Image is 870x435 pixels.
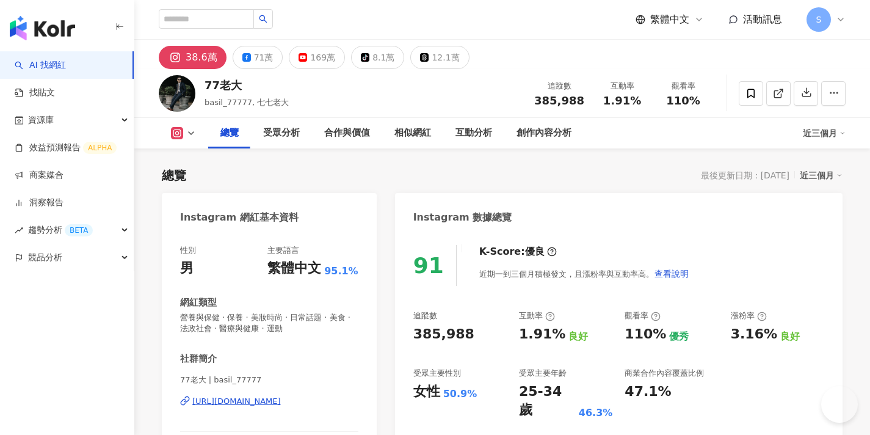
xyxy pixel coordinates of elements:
[517,126,571,141] div: 創作內容分析
[413,211,512,224] div: Instagram 數據總覽
[394,126,431,141] div: 相似網紅
[310,49,335,66] div: 169萬
[15,197,63,209] a: 洞察報告
[743,13,782,25] span: 活動訊息
[15,226,23,235] span: rise
[413,310,437,321] div: 追蹤數
[413,325,474,344] div: 385,988
[731,310,767,321] div: 漲粉率
[413,382,440,401] div: 女性
[372,49,394,66] div: 8.1萬
[159,75,195,112] img: KOL Avatar
[267,259,321,278] div: 繁體中文
[625,368,704,379] div: 商業合作內容覆蓋比例
[603,95,641,107] span: 1.91%
[625,310,661,321] div: 觀看率
[534,80,584,92] div: 追蹤數
[731,325,777,344] div: 3.16%
[10,16,75,40] img: logo
[233,46,283,69] button: 71萬
[351,46,404,69] button: 8.1萬
[205,78,289,93] div: 77老大
[625,382,671,401] div: 47.1%
[205,98,289,107] span: basil_77777, 七七老大
[625,325,666,344] div: 110%
[654,269,689,279] span: 查看說明
[821,386,858,423] iframe: Help Scout Beacon - Open
[180,396,358,407] a: [URL][DOMAIN_NAME]
[254,49,274,66] div: 71萬
[432,49,459,66] div: 12.1萬
[192,396,281,407] div: [URL][DOMAIN_NAME]
[159,46,227,69] button: 38.6萬
[650,13,689,26] span: 繁體中文
[259,15,267,23] span: search
[519,368,567,379] div: 受眾主要年齡
[443,387,477,401] div: 50.9%
[519,325,565,344] div: 1.91%
[220,126,239,141] div: 總覽
[525,245,545,258] div: 優良
[800,167,843,183] div: 近三個月
[803,123,846,143] div: 近三個月
[669,330,689,343] div: 優秀
[162,167,186,184] div: 總覽
[780,330,800,343] div: 良好
[180,312,358,334] span: 營養與保健 · 保養 · 美妝時尚 · 日常話題 · 美食 · 法政社會 · 醫療與健康 · 運動
[15,87,55,99] a: 找貼文
[28,244,62,271] span: 競品分析
[666,95,700,107] span: 110%
[180,375,358,386] span: 77老大 | basil_77777
[324,126,370,141] div: 合作與價值
[15,142,117,154] a: 效益預測報告ALPHA
[579,406,613,420] div: 46.3%
[410,46,469,69] button: 12.1萬
[180,296,217,309] div: 網紅類型
[479,261,689,286] div: 近期一到三個月積極發文，且漲粉率與互動率高。
[660,80,706,92] div: 觀看率
[654,261,689,286] button: 查看說明
[263,126,300,141] div: 受眾分析
[180,245,196,256] div: 性別
[180,353,217,365] div: 社群簡介
[186,49,217,66] div: 38.6萬
[15,59,66,71] a: searchAI 找網紅
[413,368,461,379] div: 受眾主要性別
[28,216,93,244] span: 趨勢分析
[519,310,555,321] div: 互動率
[534,94,584,107] span: 385,988
[28,106,54,134] span: 資源庫
[180,211,299,224] div: Instagram 網紅基本資料
[455,126,492,141] div: 互動分析
[15,169,63,181] a: 商案媒合
[180,259,194,278] div: 男
[65,224,93,236] div: BETA
[267,245,299,256] div: 主要語言
[568,330,588,343] div: 良好
[413,253,444,278] div: 91
[519,382,576,420] div: 25-34 歲
[701,170,789,180] div: 最後更新日期：[DATE]
[479,245,557,258] div: K-Score :
[816,13,822,26] span: S
[324,265,358,278] span: 95.1%
[599,80,645,92] div: 互動率
[289,46,345,69] button: 169萬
